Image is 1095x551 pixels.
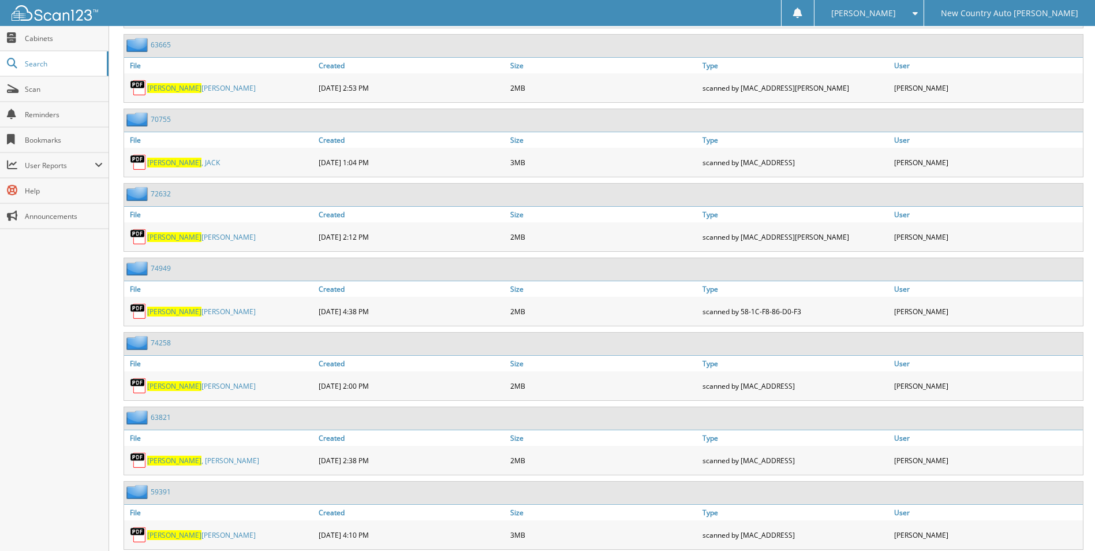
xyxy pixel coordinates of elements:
div: scanned by [MAC_ADDRESS][PERSON_NAME] [700,225,891,248]
a: File [124,430,316,446]
span: New Country Auto [PERSON_NAME] [941,10,1078,17]
img: PDF.png [130,526,147,543]
div: scanned by [MAC_ADDRESS] [700,523,891,546]
img: PDF.png [130,154,147,171]
span: Cabinets [25,33,103,43]
a: User [891,58,1083,73]
a: 63665 [151,40,171,50]
a: 74949 [151,263,171,273]
a: User [891,132,1083,148]
img: PDF.png [130,303,147,320]
a: File [124,505,316,520]
div: scanned by [MAC_ADDRESS][PERSON_NAME] [700,76,891,99]
div: [DATE] 4:38 PM [316,300,507,323]
div: [DATE] 2:12 PM [316,225,507,248]
a: [PERSON_NAME], JACK [147,158,220,167]
a: Type [700,356,891,371]
img: PDF.png [130,228,147,245]
img: folder2.png [126,485,151,499]
div: 2MB [507,449,699,472]
div: [PERSON_NAME] [891,523,1083,546]
span: [PERSON_NAME] [147,158,201,167]
a: Type [700,430,891,446]
span: Help [25,186,103,196]
span: Bookmarks [25,135,103,145]
div: [PERSON_NAME] [891,225,1083,248]
div: [DATE] 2:00 PM [316,374,507,397]
a: Type [700,207,891,222]
span: Reminders [25,110,103,120]
div: 2MB [507,225,699,248]
a: 59391 [151,487,171,497]
a: Created [316,207,507,222]
a: User [891,207,1083,222]
img: PDF.png [130,79,147,96]
div: [PERSON_NAME] [891,76,1083,99]
a: File [124,207,316,222]
div: scanned by [MAC_ADDRESS] [700,151,891,174]
a: Type [700,505,891,520]
a: Created [316,430,507,446]
a: Size [507,430,699,446]
img: folder2.png [126,38,151,52]
img: folder2.png [126,187,151,201]
div: [DATE] 2:53 PM [316,76,507,99]
a: Created [316,281,507,297]
a: [PERSON_NAME][PERSON_NAME] [147,381,256,391]
img: folder2.png [126,261,151,275]
span: [PERSON_NAME] [147,530,201,540]
img: folder2.png [126,410,151,425]
iframe: Chat Widget [1037,496,1095,551]
a: [PERSON_NAME][PERSON_NAME] [147,232,256,242]
a: Type [700,58,891,73]
a: Created [316,356,507,371]
div: [DATE] 2:38 PM [316,449,507,472]
a: File [124,281,316,297]
a: [PERSON_NAME][PERSON_NAME] [147,530,256,540]
div: [PERSON_NAME] [891,449,1083,472]
div: 2MB [507,300,699,323]
a: File [124,132,316,148]
span: User Reports [25,161,95,170]
div: scanned by [MAC_ADDRESS] [700,449,891,472]
a: User [891,356,1083,371]
span: [PERSON_NAME] [147,232,201,242]
a: File [124,58,316,73]
img: folder2.png [126,336,151,350]
div: [PERSON_NAME] [891,151,1083,174]
a: User [891,430,1083,446]
a: 72632 [151,189,171,199]
span: [PERSON_NAME] [147,381,201,391]
img: PDF.png [130,377,147,394]
a: Size [507,356,699,371]
span: Search [25,59,101,69]
a: [PERSON_NAME], [PERSON_NAME] [147,456,259,466]
a: File [124,356,316,371]
a: User [891,281,1083,297]
div: scanned by [MAC_ADDRESS] [700,374,891,397]
span: Scan [25,84,103,94]
span: Announcements [25,211,103,221]
a: Created [316,505,507,520]
div: [DATE] 1:04 PM [316,151,507,174]
div: scanned by 58-1C-F8-86-D0-F3 [700,300,891,323]
a: Created [316,132,507,148]
img: scan123-logo-white.svg [12,5,98,21]
div: [DATE] 4:10 PM [316,523,507,546]
a: Type [700,132,891,148]
div: 3MB [507,523,699,546]
a: Size [507,132,699,148]
div: 3MB [507,151,699,174]
a: 74258 [151,338,171,348]
a: 63821 [151,412,171,422]
div: [PERSON_NAME] [891,300,1083,323]
div: [PERSON_NAME] [891,374,1083,397]
a: Type [700,281,891,297]
span: [PERSON_NAME] [147,307,201,317]
a: Size [507,281,699,297]
a: [PERSON_NAME][PERSON_NAME] [147,83,256,93]
a: Created [316,58,507,73]
span: [PERSON_NAME] [147,456,201,466]
a: Size [507,505,699,520]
